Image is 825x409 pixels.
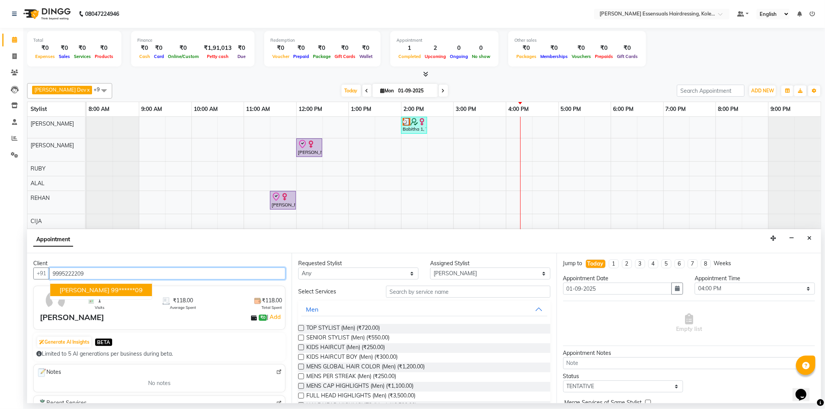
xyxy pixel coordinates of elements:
div: ₹0 [72,44,93,53]
span: Voucher [270,54,291,59]
span: BETA [95,339,112,346]
div: Finance [137,37,248,44]
input: Search by Name/Mobile/Email/Code [49,268,285,279]
div: ₹0 [291,44,311,53]
div: Other sales [514,37,640,44]
div: Requested Stylist [298,259,418,268]
li: 4 [648,259,658,268]
span: CIJA [31,218,42,225]
a: 1:00 PM [349,104,373,115]
div: Jump to [563,259,582,268]
span: Services [72,54,93,59]
span: KIDS HAIRCUT (Men) (₹250.00) [306,343,385,353]
div: ₹0 [333,44,357,53]
div: ₹0 [514,44,538,53]
span: | [267,312,282,322]
span: Mon [379,88,396,94]
div: [PERSON_NAME] ., TK01, 11:30 AM-12:00 PM, SENIOR STYLIST (Men) [271,192,295,208]
div: Appointment Time [695,274,815,283]
li: 6 [675,259,685,268]
span: Ongoing [448,54,470,59]
div: Appointment Notes [563,349,815,357]
span: Packages [514,54,538,59]
span: Prepaid [291,54,311,59]
b: 08047224946 [85,3,119,25]
a: 9:00 PM [769,104,793,115]
span: Gift Cards [333,54,357,59]
div: [PERSON_NAME] ., TK01, 12:00 PM-12:30 PM, Tint Re Growth [297,140,321,156]
button: Generate AI Insights [37,337,91,348]
span: Today [342,85,361,97]
div: ₹1,91,013 [201,44,235,53]
a: 11:00 AM [244,104,272,115]
div: Redemption [270,37,374,44]
a: 2:00 PM [401,104,426,115]
div: [PERSON_NAME] [40,312,104,323]
a: x [86,87,90,93]
a: 3:00 PM [454,104,478,115]
a: 9:00 AM [139,104,164,115]
span: MENS CAP HIGHLIGHTS (Men) (₹1,100.00) [306,382,413,392]
div: ₹0 [593,44,615,53]
div: Weeks [714,259,731,268]
span: Package [311,54,333,59]
input: Search by service name [386,286,550,298]
button: +91 [33,268,50,279]
span: [PERSON_NAME] Dev [34,87,86,93]
button: Close [804,232,815,244]
span: Card [152,54,166,59]
div: Today [588,260,604,268]
li: 1 [609,259,619,268]
span: Wallet [357,54,374,59]
li: 7 [688,259,698,268]
span: Products [93,54,115,59]
span: 1 [98,297,101,305]
span: [PERSON_NAME] [31,142,74,149]
div: Select Services [292,288,380,296]
span: SENIOR STYLIST (Men) (₹550.00) [306,334,389,343]
span: Memberships [538,54,570,59]
a: 8:00 AM [87,104,111,115]
span: Total Spent [261,305,282,310]
span: Online/Custom [166,54,201,59]
span: Cash [137,54,152,59]
div: 2 [423,44,448,53]
div: Babitha 1, TK02, 02:00 PM-02:30 PM, WOMENS [MEDICAL_DATA] BELOW SHOULDER (WOMEN) [402,118,426,133]
span: ₹0 [259,315,267,321]
a: 7:00 PM [664,104,688,115]
a: 8:00 PM [716,104,740,115]
span: ADD NEW [751,88,774,94]
span: Upcoming [423,54,448,59]
span: ALAL [31,180,44,187]
span: TOP STYLIST (Men) (₹720.00) [306,324,380,334]
span: KIDS HAIRCUT BOY (Men) (₹300.00) [306,353,398,363]
div: Assigned Stylist [430,259,550,268]
div: ₹0 [57,44,72,53]
span: ₹118.00 [262,297,282,305]
div: ₹0 [615,44,640,53]
span: No show [470,54,492,59]
a: 10:00 AM [192,104,220,115]
div: Limited to 5 AI generations per business during beta. [36,350,282,358]
span: +9 [94,86,106,92]
span: Completed [396,54,423,59]
span: FULL HEAD HIGHLIGHTS (Men) (₹3,500.00) [306,392,415,401]
div: ₹0 [570,44,593,53]
div: 0 [470,44,492,53]
div: Client [33,259,285,268]
li: 2 [622,259,632,268]
span: No notes [148,379,171,387]
div: 0 [448,44,470,53]
div: ₹0 [166,44,201,53]
span: ₹118.00 [173,297,193,305]
input: 2025-09-01 [396,85,435,97]
img: logo [20,3,73,25]
div: Total [33,37,115,44]
span: RUBY [31,165,46,172]
span: MENS PER STREAK (Men) (₹250.00) [306,372,396,382]
div: ₹0 [311,44,333,53]
span: Merge Services of Same Stylist [565,399,642,408]
div: ₹0 [33,44,57,53]
div: Men [306,305,318,314]
span: REHAN [31,194,50,201]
